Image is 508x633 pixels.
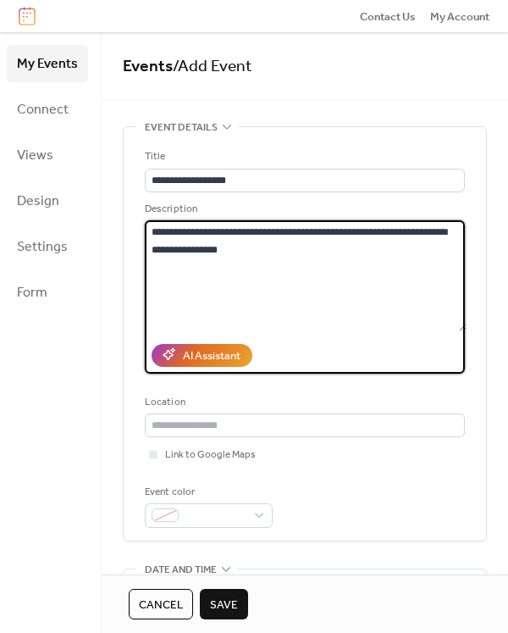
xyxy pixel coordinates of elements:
[7,91,88,128] a: Connect
[17,188,59,215] span: Design
[430,8,489,25] a: My Account
[145,119,218,136] span: Event details
[360,8,416,25] a: Contact Us
[139,597,183,614] span: Cancel
[145,484,269,501] div: Event color
[7,274,88,311] a: Form
[7,136,88,174] a: Views
[145,201,461,218] div: Description
[152,344,252,366] button: AI Assistant
[145,394,461,411] div: Location
[165,447,256,464] span: Link to Google Maps
[7,182,88,219] a: Design
[17,97,69,124] span: Connect
[123,51,173,82] a: Events
[17,234,68,261] span: Settings
[173,51,252,82] span: / Add Event
[145,561,217,578] span: Date and time
[7,45,88,82] a: My Events
[17,142,53,169] span: Views
[210,597,238,614] span: Save
[129,589,193,619] button: Cancel
[19,7,36,25] img: logo
[17,51,78,78] span: My Events
[17,280,47,307] span: Form
[145,148,461,165] div: Title
[183,347,240,364] div: AI Assistant
[200,589,248,619] button: Save
[7,228,88,265] a: Settings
